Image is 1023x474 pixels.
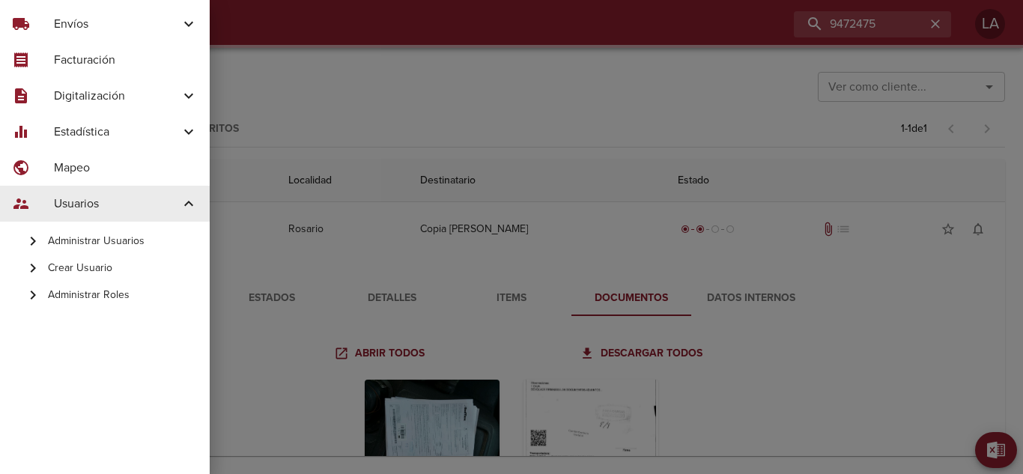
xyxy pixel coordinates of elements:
span: description [12,87,30,105]
span: receipt [12,51,30,69]
span: Facturación [54,51,198,69]
span: local_shipping [12,15,30,33]
span: Mapeo [54,159,198,177]
span: Digitalización [54,87,180,105]
span: Crear Usuario [48,261,198,276]
span: Usuarios [54,195,180,213]
span: equalizer [12,123,30,141]
span: Estadística [54,123,180,141]
span: Envíos [54,15,180,33]
span: public [12,159,30,177]
span: Administrar Roles [48,288,198,303]
span: Administrar Usuarios [48,234,198,249]
span: supervisor_account [12,195,30,213]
